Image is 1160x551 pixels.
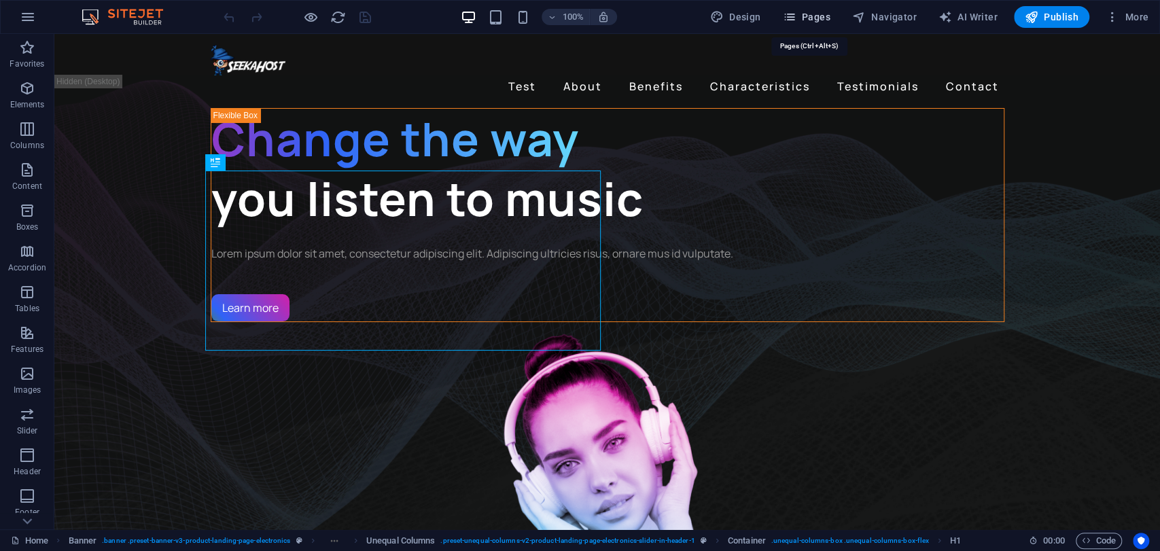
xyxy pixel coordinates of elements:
[701,537,707,544] i: This element is a customizable preset
[933,6,1003,28] button: AI Writer
[15,303,39,314] p: Tables
[705,6,767,28] button: Design
[950,533,961,549] span: Click to select. Double-click to edit
[705,6,767,28] div: Design (Ctrl+Alt+Y)
[10,140,44,151] p: Columns
[14,385,41,395] p: Images
[1082,533,1116,549] span: Code
[852,10,917,24] span: Navigator
[330,10,346,25] i: Reload page
[1014,6,1089,28] button: Publish
[78,9,180,25] img: Editor Logo
[1106,10,1148,24] span: More
[330,9,346,25] button: reload
[15,507,39,518] p: Footer
[597,11,610,23] i: On resize automatically adjust zoom level to fit chosen device.
[938,10,998,24] span: AI Writer
[562,9,584,25] h6: 100%
[1133,533,1149,549] button: Usercentrics
[8,262,46,273] p: Accordion
[1043,533,1064,549] span: 00 00
[10,99,45,110] p: Elements
[1100,6,1154,28] button: More
[771,533,929,549] span: . unequal-columns-box .unequal-columns-box-flex
[782,10,830,24] span: Pages
[296,537,302,544] i: This element is a customizable preset
[10,58,44,69] p: Favorites
[14,466,41,477] p: Header
[102,533,290,549] span: . banner .preset-banner-v3-product-landing-page-electronics
[69,533,962,549] nav: breadcrumb
[710,10,761,24] span: Design
[542,9,590,25] button: 100%
[440,533,695,549] span: . preset-unequal-columns-v2-product-landing-page-electronics-slider-in-header-1
[16,221,39,232] p: Boxes
[17,425,38,436] p: Slider
[1076,533,1122,549] button: Code
[302,9,319,25] button: Click here to leave preview mode and continue editing
[728,533,766,549] span: Click to select. Double-click to edit
[11,344,43,355] p: Features
[1053,535,1055,546] span: :
[366,533,435,549] span: Click to select. Double-click to edit
[12,181,42,192] p: Content
[1029,533,1065,549] h6: Session time
[11,533,48,549] a: Click to cancel selection. Double-click to open Pages
[777,6,835,28] button: Pages
[69,533,97,549] span: Click to select. Double-click to edit
[1025,10,1078,24] span: Publish
[847,6,922,28] button: Navigator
